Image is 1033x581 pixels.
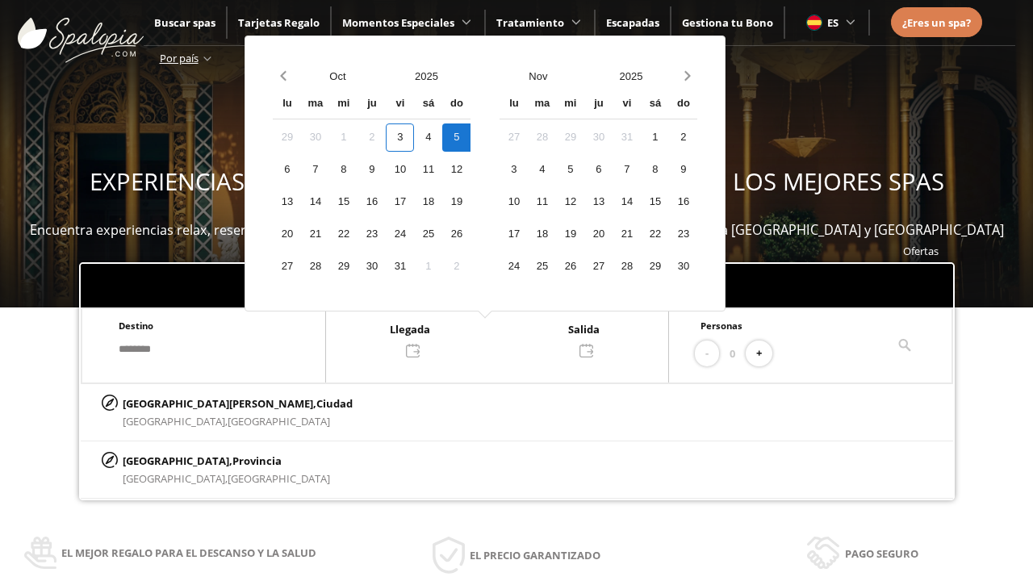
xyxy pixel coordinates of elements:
a: Tarjetas Regalo [238,15,320,30]
div: Calendar days [500,123,697,281]
div: ju [584,90,613,119]
div: 12 [442,156,470,184]
div: 5 [442,123,470,152]
div: Calendar days [273,123,470,281]
div: lu [500,90,528,119]
div: 10 [500,188,528,216]
div: 25 [528,253,556,281]
div: 30 [584,123,613,152]
div: 13 [584,188,613,216]
div: 21 [613,220,641,249]
div: 20 [273,220,301,249]
div: 2 [442,253,470,281]
div: 30 [669,253,697,281]
div: do [669,90,697,119]
button: Open years overlay [584,62,677,90]
div: 10 [386,156,414,184]
div: 18 [414,188,442,216]
div: 28 [613,253,641,281]
div: Calendar wrapper [273,90,470,281]
div: ju [358,90,386,119]
span: Personas [701,320,742,332]
button: Open years overlay [382,62,470,90]
span: El precio garantizado [470,546,600,564]
div: ma [528,90,556,119]
div: 31 [613,123,641,152]
span: [GEOGRAPHIC_DATA], [123,414,228,428]
div: 4 [414,123,442,152]
div: 28 [301,253,329,281]
span: Pago seguro [845,545,918,562]
div: 1 [329,123,358,152]
span: El mejor regalo para el descanso y la salud [61,544,316,562]
div: 3 [386,123,414,152]
div: 16 [358,188,386,216]
button: Previous month [273,62,293,90]
div: 6 [584,156,613,184]
span: [GEOGRAPHIC_DATA] [228,414,330,428]
div: 29 [329,253,358,281]
span: [GEOGRAPHIC_DATA] [228,471,330,486]
div: 31 [386,253,414,281]
div: 27 [273,253,301,281]
div: 30 [358,253,386,281]
div: 4 [528,156,556,184]
div: 1 [414,253,442,281]
div: sá [414,90,442,119]
div: ma [301,90,329,119]
div: 17 [500,220,528,249]
span: [GEOGRAPHIC_DATA], [123,471,228,486]
button: + [746,341,772,367]
div: 9 [669,156,697,184]
div: 19 [442,188,470,216]
div: 29 [273,123,301,152]
span: Ciudad [316,396,353,411]
div: 30 [301,123,329,152]
div: 27 [584,253,613,281]
div: 6 [273,156,301,184]
div: 15 [329,188,358,216]
div: lu [273,90,301,119]
div: 22 [641,220,669,249]
span: 0 [730,345,735,362]
div: 11 [414,156,442,184]
div: 3 [500,156,528,184]
div: 7 [613,156,641,184]
div: do [442,90,470,119]
span: Destino [119,320,153,332]
div: 29 [641,253,669,281]
div: 8 [329,156,358,184]
div: 19 [556,220,584,249]
span: Por país [160,51,199,65]
div: mi [556,90,584,119]
div: 8 [641,156,669,184]
div: 24 [500,253,528,281]
div: 26 [442,220,470,249]
button: Open months overlay [293,62,382,90]
span: ¿Eres un spa? [902,15,971,30]
div: Calendar wrapper [500,90,697,281]
div: 9 [358,156,386,184]
div: 5 [556,156,584,184]
div: 14 [613,188,641,216]
div: sá [641,90,669,119]
div: 20 [584,220,613,249]
div: 29 [556,123,584,152]
span: Ofertas [903,244,939,258]
a: ¿Eres un spa? [902,14,971,31]
div: vi [386,90,414,119]
div: 11 [528,188,556,216]
span: Encuentra experiencias relax, reserva bonos spas y escapadas wellness para disfrutar en más de 40... [30,221,1004,239]
div: 27 [500,123,528,152]
div: vi [613,90,641,119]
div: 22 [329,220,358,249]
a: Buscar spas [154,15,215,30]
div: 17 [386,188,414,216]
div: 15 [641,188,669,216]
div: 13 [273,188,301,216]
div: 14 [301,188,329,216]
p: [GEOGRAPHIC_DATA], [123,452,330,470]
div: mi [329,90,358,119]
